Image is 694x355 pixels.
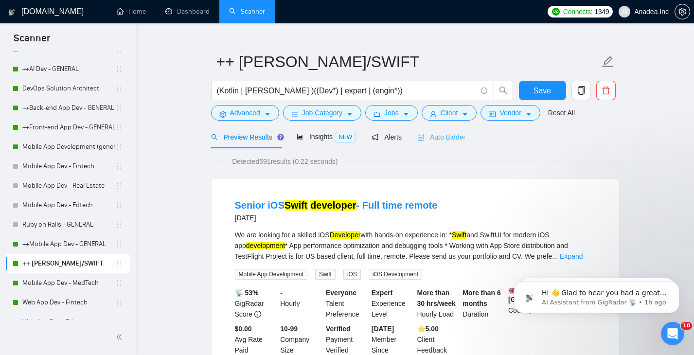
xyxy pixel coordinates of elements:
[233,287,279,319] div: GigRadar Score
[330,231,361,239] mark: Developer
[6,273,130,293] li: Mobile App Dev - MedTech
[463,289,501,307] b: More than 6 months
[22,176,115,195] a: Mobile App Dev - Real Estate
[422,105,477,121] button: userClientcaret-down
[230,107,260,118] span: Advanced
[324,287,370,319] div: Talent Preference
[115,318,123,326] span: holder
[519,81,566,100] button: Save
[563,6,592,17] span: Connects:
[283,105,361,121] button: barsJob Categorycaret-down
[22,98,115,118] a: ++Back-end App Dev - GENERAL (cleaned)
[481,88,487,94] span: info-circle
[235,200,438,211] a: Senior iOSSwift developer- Full time remote
[297,133,303,140] span: area-chart
[374,110,380,118] span: folder
[372,134,378,141] span: notification
[480,105,540,121] button: idcardVendorcaret-down
[115,299,123,306] span: holder
[22,118,115,137] a: ++Front-end App Dev - GENERAL
[115,201,123,209] span: holder
[6,254,130,273] li: ++ KOTLIN/SWIFT
[548,107,575,118] a: Reset All
[346,110,353,118] span: caret-down
[552,252,558,260] span: ...
[6,31,58,52] span: Scanner
[22,157,115,176] a: Mobile App Dev - Fintech
[494,81,513,100] button: search
[8,4,15,20] img: logo
[115,143,123,151] span: holder
[441,107,458,118] span: Client
[417,134,424,141] span: robot
[115,85,123,92] span: holder
[115,279,123,287] span: holder
[235,289,259,297] b: 📡 53%
[115,65,123,73] span: holder
[552,8,560,16] img: upwork-logo.png
[22,312,115,332] a: Web App Dev - Edtech
[115,221,123,229] span: holder
[22,273,115,293] a: Mobile App Dev - MedTech
[681,322,692,330] span: 10
[675,8,690,16] a: setting
[211,105,279,121] button: settingAdvancedcaret-down
[372,325,394,333] b: [DATE]
[291,110,298,118] span: bars
[6,137,130,157] li: Mobile App Development (general)
[280,289,283,297] b: -
[452,231,466,239] mark: Swift
[384,107,399,118] span: Jobs
[369,269,422,280] span: iOS Development
[246,242,285,249] mark: development
[571,81,591,100] button: copy
[254,311,261,318] span: info-circle
[525,110,532,118] span: caret-down
[462,110,468,118] span: caret-down
[211,134,218,141] span: search
[6,98,130,118] li: ++Back-end App Dev - GENERAL (cleaned)
[285,200,308,211] mark: Swift
[264,110,271,118] span: caret-down
[302,107,342,118] span: Job Category
[6,118,130,137] li: ++Front-end App Dev - GENERAL
[278,287,324,319] div: Hourly
[22,137,115,157] a: Mobile App Development (general)
[494,86,513,95] span: search
[22,254,115,273] a: ++ [PERSON_NAME]/SWIFT
[372,133,402,141] span: Alerts
[115,182,123,190] span: holder
[675,4,690,19] button: setting
[116,332,125,342] span: double-left
[417,133,465,141] span: Auto Bidder
[572,86,590,95] span: copy
[6,215,130,234] li: Ruby on Rails - GENERAL
[280,325,298,333] b: 10-99
[115,104,123,112] span: holder
[621,8,628,15] span: user
[22,293,115,312] a: Web App Dev - Fintech
[310,200,356,211] mark: developer
[115,124,123,131] span: holder
[6,293,130,312] li: Web App Dev - Fintech
[115,260,123,267] span: holder
[6,195,130,215] li: Mobile App Dev - Edtech
[6,176,130,195] li: Mobile App Dev - Real Estate
[217,85,477,97] input: Search Freelance Jobs...
[560,252,583,260] a: Expand
[499,107,521,118] span: Vendor
[276,133,285,142] div: Tooltip anchor
[489,110,496,118] span: idcard
[499,261,694,329] iframe: Intercom notifications message
[661,322,684,345] iframe: Intercom live chat
[403,110,409,118] span: caret-down
[343,269,361,280] span: iOS
[534,85,551,97] span: Save
[417,289,456,307] b: More than 30 hrs/week
[115,240,123,248] span: holder
[297,133,356,141] span: Insights
[6,79,130,98] li: DevOps Solution Architect
[117,7,146,16] a: homeHome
